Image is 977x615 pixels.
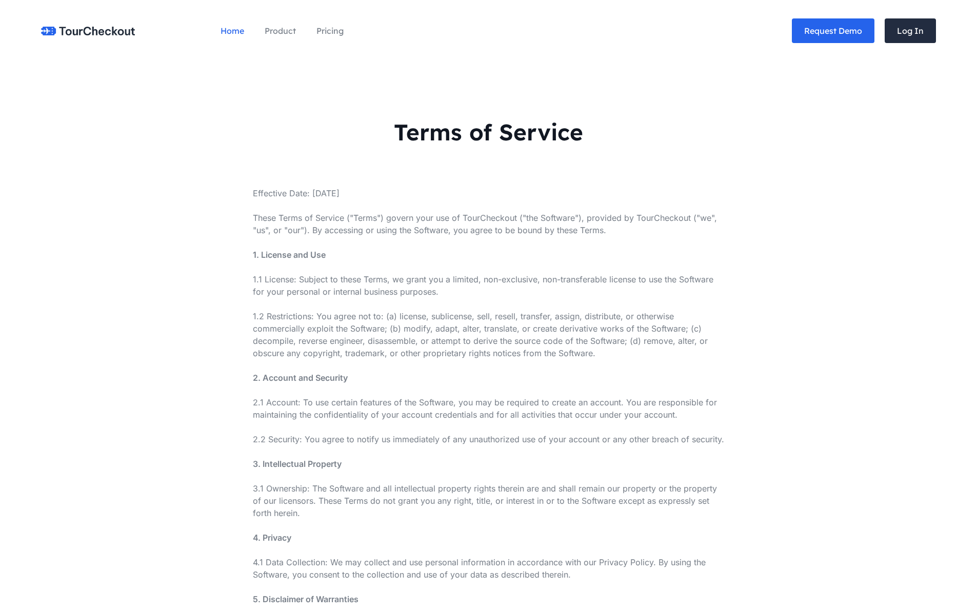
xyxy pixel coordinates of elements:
[253,396,725,421] p: 2.1 Account: To use certain features of the Software, you may be required to create an account. Y...
[253,372,725,384] p: 2. Account and Security
[316,10,344,51] a: Pricing
[253,310,725,359] p: 1.2 Restrictions: You agree not to: (a) license, sublicense, sell, resell, transfer, assign, dist...
[885,18,936,43] span: Log In
[253,593,725,605] p: 5. Disclaimer of Warranties
[253,556,725,581] p: 4.1 Data Collection: We may collect and use personal information in accordance with our Privacy P...
[253,212,725,236] p: These Terms of Service ("Terms") govern your use of TourCheckout ("the Software"), provided by To...
[253,531,725,544] p: 4. Privacy
[792,18,874,43] a: Request Demo
[41,27,135,35] img: logo
[265,10,296,51] a: Product
[253,249,725,261] p: 1. License and Use
[221,10,244,51] a: Home
[253,482,725,519] p: 3.1 Ownership: The Software and all intellectual property rights therein are and shall remain our...
[253,273,725,298] p: 1.1 License: Subject to these Terms, we grant you a limited, non-exclusive, non-transferable lice...
[253,433,725,445] p: 2.2 Security: You agree to notify us immediately of any unauthorized use of your account or any o...
[253,187,725,199] p: Effective Date: [DATE]
[253,458,725,470] p: 3. Intellectual Property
